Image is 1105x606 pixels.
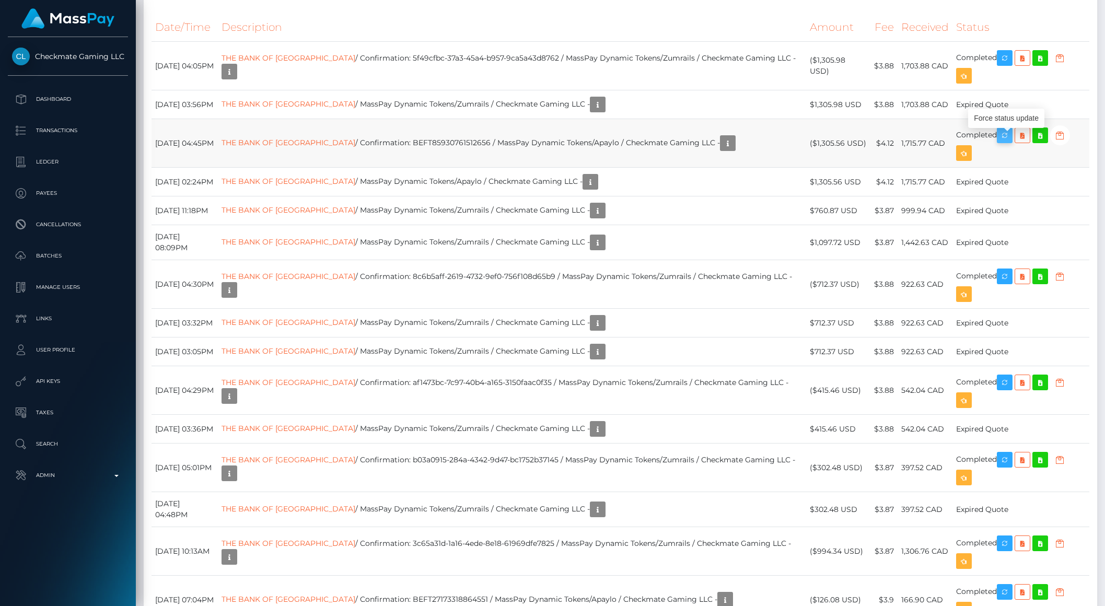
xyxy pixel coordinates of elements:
[12,405,124,421] p: Taxes
[222,346,355,356] a: THE BANK OF [GEOGRAPHIC_DATA]
[152,415,218,444] td: [DATE] 03:36PM
[952,90,1089,119] td: Expired Quote
[12,468,124,483] p: Admin
[870,309,898,337] td: $3.88
[952,196,1089,225] td: Expired Quote
[12,436,124,452] p: Search
[952,168,1089,196] td: Expired Quote
[870,225,898,260] td: $3.87
[952,415,1089,444] td: Expired Quote
[222,205,355,215] a: THE BANK OF [GEOGRAPHIC_DATA]
[222,539,355,548] a: THE BANK OF [GEOGRAPHIC_DATA]
[8,118,128,144] a: Transactions
[152,492,218,527] td: [DATE] 04:48PM
[152,527,218,576] td: [DATE] 10:13AM
[12,311,124,327] p: Links
[8,462,128,488] a: Admin
[898,168,952,196] td: 1,715.77 CAD
[806,13,870,42] th: Amount
[898,90,952,119] td: 1,703.88 CAD
[218,196,806,225] td: / MassPay Dynamic Tokens/Zumrails / Checkmate Gaming LLC -
[898,527,952,576] td: 1,306.76 CAD
[152,337,218,366] td: [DATE] 03:05PM
[968,109,1044,128] div: Force status update
[218,42,806,90] td: / Confirmation: 5f49cfbc-37a3-45a4-b957-9ca5a43d8762 / MassPay Dynamic Tokens/Zumrails / Checkmat...
[806,225,870,260] td: $1,097.72 USD
[952,366,1089,415] td: Completed
[12,48,30,65] img: Checkmate Gaming LLC
[898,492,952,527] td: 397.52 CAD
[952,444,1089,492] td: Completed
[898,13,952,42] th: Received
[870,119,898,168] td: $4.12
[12,154,124,170] p: Ledger
[806,492,870,527] td: $302.48 USD
[222,99,355,109] a: THE BANK OF [GEOGRAPHIC_DATA]
[952,119,1089,168] td: Completed
[870,196,898,225] td: $3.87
[152,119,218,168] td: [DATE] 04:45PM
[152,366,218,415] td: [DATE] 04:29PM
[222,504,355,514] a: THE BANK OF [GEOGRAPHIC_DATA]
[222,424,355,433] a: THE BANK OF [GEOGRAPHIC_DATA]
[806,260,870,309] td: ($712.37 USD)
[870,492,898,527] td: $3.87
[152,13,218,42] th: Date/Time
[152,168,218,196] td: [DATE] 02:24PM
[806,337,870,366] td: $712.37 USD
[218,119,806,168] td: / Confirmation: BEFT85930761512656 / MassPay Dynamic Tokens/Apaylo / Checkmate Gaming LLC -
[12,91,124,107] p: Dashboard
[12,217,124,232] p: Cancellations
[218,337,806,366] td: / MassPay Dynamic Tokens/Zumrails / Checkmate Gaming LLC -
[222,455,355,464] a: THE BANK OF [GEOGRAPHIC_DATA]
[218,527,806,576] td: / Confirmation: 3c65a31d-1a16-4ede-8e18-61969dfe7825 / MassPay Dynamic Tokens/Zumrails / Checkmat...
[952,225,1089,260] td: Expired Quote
[222,237,355,247] a: THE BANK OF [GEOGRAPHIC_DATA]
[898,309,952,337] td: 922.63 CAD
[218,492,806,527] td: / MassPay Dynamic Tokens/Zumrails / Checkmate Gaming LLC -
[898,337,952,366] td: 922.63 CAD
[8,212,128,238] a: Cancellations
[898,260,952,309] td: 922.63 CAD
[12,342,124,358] p: User Profile
[870,260,898,309] td: $3.88
[806,444,870,492] td: ($302.48 USD)
[218,444,806,492] td: / Confirmation: b03a0915-284a-4342-9d47-bc1752b37145 / MassPay Dynamic Tokens/Zumrails / Checkmat...
[952,527,1089,576] td: Completed
[21,8,114,29] img: MassPay Logo
[806,415,870,444] td: $415.46 USD
[218,168,806,196] td: / MassPay Dynamic Tokens/Apaylo / Checkmate Gaming LLC -
[870,42,898,90] td: $3.88
[8,431,128,457] a: Search
[8,274,128,300] a: Manage Users
[222,318,355,327] a: THE BANK OF [GEOGRAPHIC_DATA]
[152,225,218,260] td: [DATE] 08:09PM
[806,42,870,90] td: ($1,305.98 USD)
[8,52,128,61] span: Checkmate Gaming LLC
[806,309,870,337] td: $712.37 USD
[222,595,355,604] a: THE BANK OF [GEOGRAPHIC_DATA]
[8,243,128,269] a: Batches
[12,248,124,264] p: Batches
[952,260,1089,309] td: Completed
[806,119,870,168] td: ($1,305.56 USD)
[218,225,806,260] td: / MassPay Dynamic Tokens/Zumrails / Checkmate Gaming LLC -
[8,368,128,394] a: API Keys
[222,138,355,147] a: THE BANK OF [GEOGRAPHIC_DATA]
[218,90,806,119] td: / MassPay Dynamic Tokens/Zumrails / Checkmate Gaming LLC -
[870,415,898,444] td: $3.88
[218,309,806,337] td: / MassPay Dynamic Tokens/Zumrails / Checkmate Gaming LLC -
[952,42,1089,90] td: Completed
[218,260,806,309] td: / Confirmation: 8c6b5aff-2619-4732-9ef0-756f108d65b9 / MassPay Dynamic Tokens/Zumrails / Checkmat...
[8,180,128,206] a: Payees
[898,196,952,225] td: 999.94 CAD
[218,366,806,415] td: / Confirmation: af1473bc-7c97-40b4-a165-3150faac0f35 / MassPay Dynamic Tokens/Zumrails / Checkmat...
[898,42,952,90] td: 1,703.88 CAD
[12,123,124,138] p: Transactions
[806,527,870,576] td: ($994.34 USD)
[222,378,355,387] a: THE BANK OF [GEOGRAPHIC_DATA]
[806,90,870,119] td: $1,305.98 USD
[8,400,128,426] a: Taxes
[870,90,898,119] td: $3.88
[152,260,218,309] td: [DATE] 04:30PM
